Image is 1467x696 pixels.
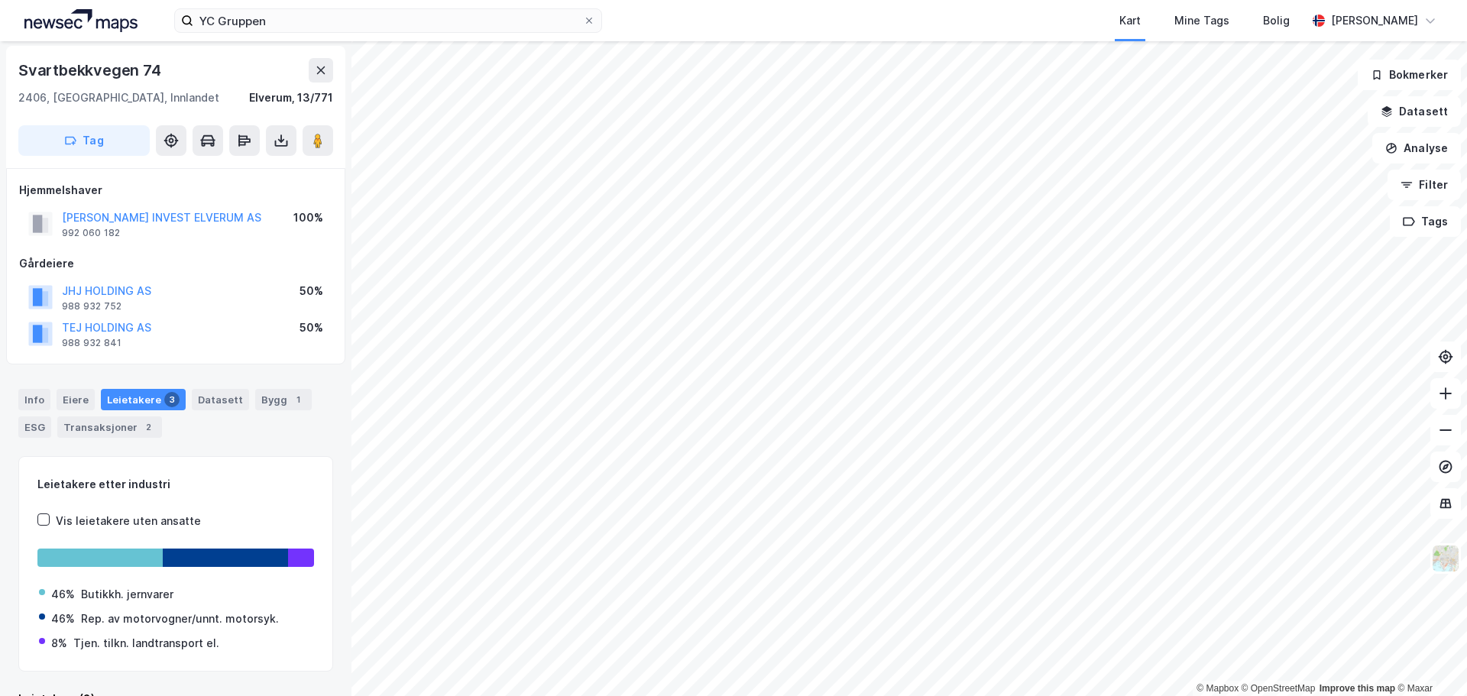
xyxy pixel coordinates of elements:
[19,181,332,199] div: Hjemmelshaver
[1368,96,1461,127] button: Datasett
[1372,133,1461,163] button: Analyse
[56,512,201,530] div: Vis leietakere uten ansatte
[51,585,75,604] div: 46%
[1331,11,1418,30] div: [PERSON_NAME]
[73,634,219,652] div: Tjen. tilkn. landtransport el.
[1242,683,1316,694] a: OpenStreetMap
[192,389,249,410] div: Datasett
[290,392,306,407] div: 1
[141,419,156,435] div: 2
[249,89,333,107] div: Elverum, 13/771
[19,254,332,273] div: Gårdeiere
[18,125,150,156] button: Tag
[300,319,323,337] div: 50%
[18,416,51,438] div: ESG
[1119,11,1141,30] div: Kart
[1358,60,1461,90] button: Bokmerker
[255,389,312,410] div: Bygg
[1197,683,1239,694] a: Mapbox
[24,9,138,32] img: logo.a4113a55bc3d86da70a041830d287a7e.svg
[1391,623,1467,696] iframe: Chat Widget
[62,300,121,312] div: 988 932 752
[1174,11,1229,30] div: Mine Tags
[18,389,50,410] div: Info
[193,9,583,32] input: Søk på adresse, matrikkel, gårdeiere, leietakere eller personer
[1320,683,1395,694] a: Improve this map
[293,209,323,227] div: 100%
[1263,11,1290,30] div: Bolig
[37,475,314,494] div: Leietakere etter industri
[62,337,121,349] div: 988 932 841
[51,634,67,652] div: 8%
[81,585,173,604] div: Butikkh. jernvarer
[164,392,180,407] div: 3
[101,389,186,410] div: Leietakere
[81,610,279,628] div: Rep. av motorvogner/unnt. motorsyk.
[18,58,164,83] div: Svartbekkvegen 74
[18,89,219,107] div: 2406, [GEOGRAPHIC_DATA], Innlandet
[300,282,323,300] div: 50%
[1390,206,1461,237] button: Tags
[57,416,162,438] div: Transaksjoner
[1431,544,1460,573] img: Z
[1388,170,1461,200] button: Filter
[57,389,95,410] div: Eiere
[51,610,75,628] div: 46%
[62,227,120,239] div: 992 060 182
